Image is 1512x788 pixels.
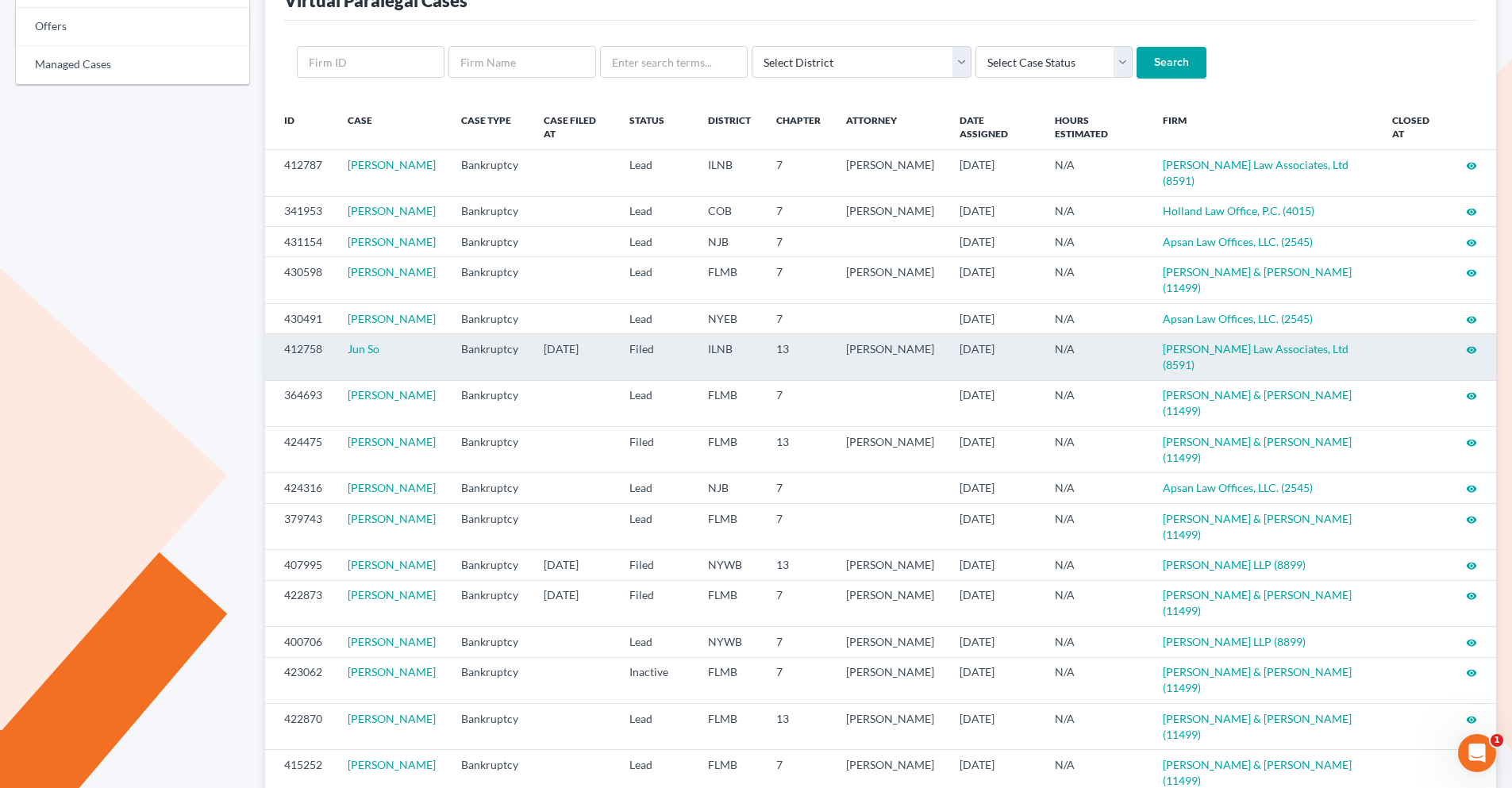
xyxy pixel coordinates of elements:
a: Offers [16,8,249,46]
td: Bankruptcy [448,227,531,257]
td: 412787 [265,150,335,196]
td: N/A [1042,227,1150,257]
i: visibility [1466,483,1477,494]
td: FLMB [695,580,764,626]
i: visibility [1466,667,1477,678]
td: [PERSON_NAME] [833,703,947,749]
a: [PERSON_NAME] LLP (8899) [1163,635,1306,648]
td: N/A [1042,473,1150,503]
iframe: Intercom live chat [1458,734,1496,772]
td: FLMB [695,257,764,303]
a: visibility [1466,312,1477,325]
i: visibility [1466,267,1477,279]
td: Lead [617,150,695,196]
a: [PERSON_NAME] & [PERSON_NAME] (11499) [1163,712,1352,741]
th: District [695,104,764,150]
a: [PERSON_NAME] & [PERSON_NAME] (11499) [1163,665,1352,694]
td: 7 [764,657,833,703]
td: N/A [1042,196,1150,226]
a: visibility [1466,558,1477,571]
td: 13 [764,334,833,380]
td: Lead [617,257,695,303]
td: [DATE] [947,196,1042,226]
td: 13 [764,550,833,580]
td: ILNB [695,334,764,380]
td: [DATE] [947,550,1042,580]
td: [DATE] [531,580,617,626]
a: [PERSON_NAME] [348,481,436,494]
td: 422870 [265,703,335,749]
th: Hours Estimated [1042,104,1150,150]
td: 7 [764,196,833,226]
input: Firm ID [297,46,444,78]
i: visibility [1466,514,1477,525]
th: Closed at [1379,104,1453,150]
td: [DATE] [947,580,1042,626]
a: [PERSON_NAME] & [PERSON_NAME] (11499) [1163,265,1352,294]
td: 379743 [265,503,335,549]
td: 7 [764,303,833,333]
th: Date Assigned [947,104,1042,150]
th: ID [265,104,335,150]
i: visibility [1466,160,1477,171]
i: visibility [1466,637,1477,648]
td: N/A [1042,580,1150,626]
td: 422873 [265,580,335,626]
td: 430491 [265,303,335,333]
td: [PERSON_NAME] [833,550,947,580]
td: N/A [1042,503,1150,549]
td: N/A [1042,257,1150,303]
td: Filed [617,580,695,626]
a: [PERSON_NAME] LLP (8899) [1163,558,1306,571]
th: Case Filed At [531,104,617,150]
td: 7 [764,257,833,303]
a: Apsan Law Offices, LLC. (2545) [1163,481,1313,494]
td: N/A [1042,150,1150,196]
a: [PERSON_NAME] [348,158,436,171]
td: ILNB [695,150,764,196]
a: [PERSON_NAME] Law Associates, Ltd (8591) [1163,158,1348,187]
a: [PERSON_NAME] [348,758,436,771]
a: visibility [1466,435,1477,448]
a: Apsan Law Offices, LLC. (2545) [1163,312,1313,325]
td: Filed [617,334,695,380]
td: Bankruptcy [448,473,531,503]
a: visibility [1466,235,1477,248]
a: [PERSON_NAME] & [PERSON_NAME] (11499) [1163,588,1352,617]
a: [PERSON_NAME] [348,265,436,279]
td: [PERSON_NAME] [833,657,947,703]
th: Case [335,104,448,150]
td: FLMB [695,380,764,426]
td: Bankruptcy [448,257,531,303]
th: Chapter [764,104,833,150]
td: 7 [764,150,833,196]
input: Search [1137,47,1206,79]
td: 7 [764,580,833,626]
a: [PERSON_NAME] [348,558,436,571]
td: Lead [617,627,695,657]
i: visibility [1466,206,1477,217]
td: 423062 [265,657,335,703]
td: N/A [1042,334,1150,380]
a: [PERSON_NAME] & [PERSON_NAME] (11499) [1163,512,1352,541]
td: FLMB [695,703,764,749]
a: [PERSON_NAME] [348,204,436,217]
td: NYWB [695,627,764,657]
td: Filed [617,427,695,473]
td: [DATE] [947,657,1042,703]
td: [PERSON_NAME] [833,257,947,303]
a: Jun So [348,342,379,356]
th: Status [617,104,695,150]
a: [PERSON_NAME] [348,588,436,602]
td: [DATE] [947,380,1042,426]
a: [PERSON_NAME] [348,665,436,678]
td: Lead [617,227,695,257]
td: Bankruptcy [448,503,531,549]
a: [PERSON_NAME] [348,388,436,402]
a: [PERSON_NAME] [348,712,436,725]
td: Inactive [617,657,695,703]
span: 1 [1491,734,1503,747]
td: 341953 [265,196,335,226]
input: Enter search terms... [600,46,748,78]
a: [PERSON_NAME] & [PERSON_NAME] (11499) [1163,388,1352,417]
